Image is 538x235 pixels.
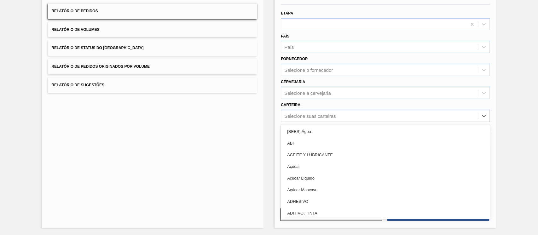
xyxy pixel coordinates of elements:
div: ADITIVO, TINTA [281,207,490,219]
span: Relatório de Pedidos [51,9,98,13]
button: Limpar [280,208,382,221]
div: País [284,44,294,50]
label: Carteira [281,103,300,107]
div: Açúcar Mascavo [281,184,490,196]
label: Fornecedor [281,57,308,61]
button: Relatório de Volumes [48,22,257,37]
button: Relatório de Sugestões [48,77,257,93]
span: Relatório de Pedidos Originados por Volume [51,64,150,69]
label: País [281,34,289,38]
div: [BEES] Água [281,126,490,137]
div: ACEITE Y LUBRICANTE [281,149,490,161]
button: Relatório de Pedidos [48,3,257,19]
div: Açúcar [281,161,490,172]
div: Selecione suas carteiras [284,113,336,118]
label: Etapa [281,11,293,15]
button: Relatório de Status do [GEOGRAPHIC_DATA] [48,40,257,56]
div: Selecione o fornecedor [284,67,333,73]
div: ABI [281,137,490,149]
label: Cervejaria [281,80,305,84]
span: Relatório de Volumes [51,27,99,32]
span: Relatório de Status do [GEOGRAPHIC_DATA] [51,46,143,50]
div: ADHESIVO [281,196,490,207]
span: Relatório de Sugestões [51,83,104,87]
button: Relatório de Pedidos Originados por Volume [48,59,257,74]
div: Selecione a cervejaria [284,90,331,95]
div: Açúcar Líquido [281,172,490,184]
